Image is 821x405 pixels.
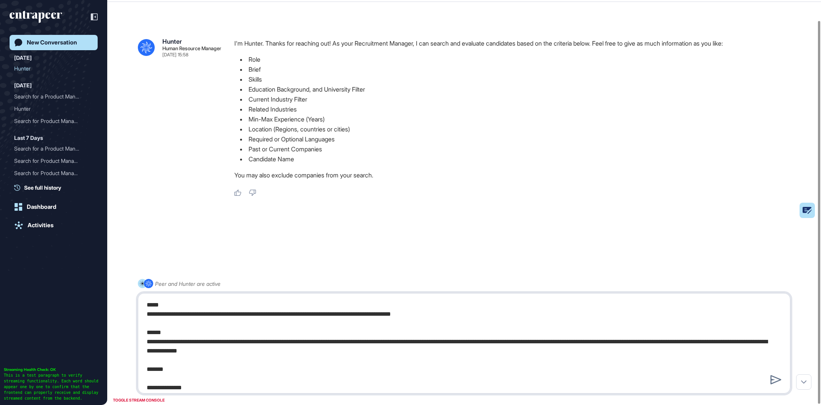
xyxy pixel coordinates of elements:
[27,39,77,46] div: New Conversation
[14,90,87,103] div: Search for a Product Mana...
[234,114,796,124] li: Min-Max Experience (Years)
[14,103,93,115] div: Hunter
[234,104,796,114] li: Related Industries
[14,167,87,179] div: Search for Product Manage...
[234,84,796,94] li: Education Background, and University Filter
[234,170,796,180] p: You may also exclude companies from your search.
[162,46,221,51] div: Human Resource Manager
[234,38,796,48] p: I'm Hunter. Thanks for reaching out! As your Recruitment Manager, I can search and evaluate candi...
[14,155,87,167] div: Search for Product Manage...
[234,124,796,134] li: Location (Regions, countries or cities)
[14,115,93,127] div: Search for Product Manager with AI Agent Development Experience in MENA
[234,94,796,104] li: Current Industry Filter
[14,53,32,62] div: [DATE]
[155,279,221,289] div: Peer and Hunter are active
[14,143,93,155] div: Search for a Product Manager with 5-8 years of AI Agent Development Experience in MENA
[14,62,87,75] div: Hunter
[14,133,43,143] div: Last 7 Days
[10,218,98,233] a: Activities
[14,115,87,127] div: Search for Product Manage...
[24,184,61,192] span: See full history
[14,90,93,103] div: Search for a Product Manager with AI Agent Development Experience in MENA
[27,203,56,210] div: Dashboard
[234,134,796,144] li: Required or Optional Languages
[14,143,87,155] div: Search for a Product Mana...
[234,154,796,164] li: Candidate Name
[14,103,87,115] div: Hunter
[14,81,32,90] div: [DATE]
[28,222,54,229] div: Activities
[10,199,98,215] a: Dashboard
[14,167,93,179] div: Search for Product Manager with 5-8 Years Experience in AI Agent Development in MENA
[234,54,796,64] li: Role
[10,35,98,50] a: New Conversation
[234,74,796,84] li: Skills
[10,11,62,23] div: entrapeer-logo
[14,62,93,75] div: Hunter
[14,155,93,167] div: Search for Product Manager with 5-8 Years of AI Agent Development Experience in MENA
[234,64,796,74] li: Brief
[14,184,98,192] a: See full history
[162,52,188,57] div: [DATE] 15:58
[234,144,796,154] li: Past or Current Companies
[162,38,182,44] div: Hunter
